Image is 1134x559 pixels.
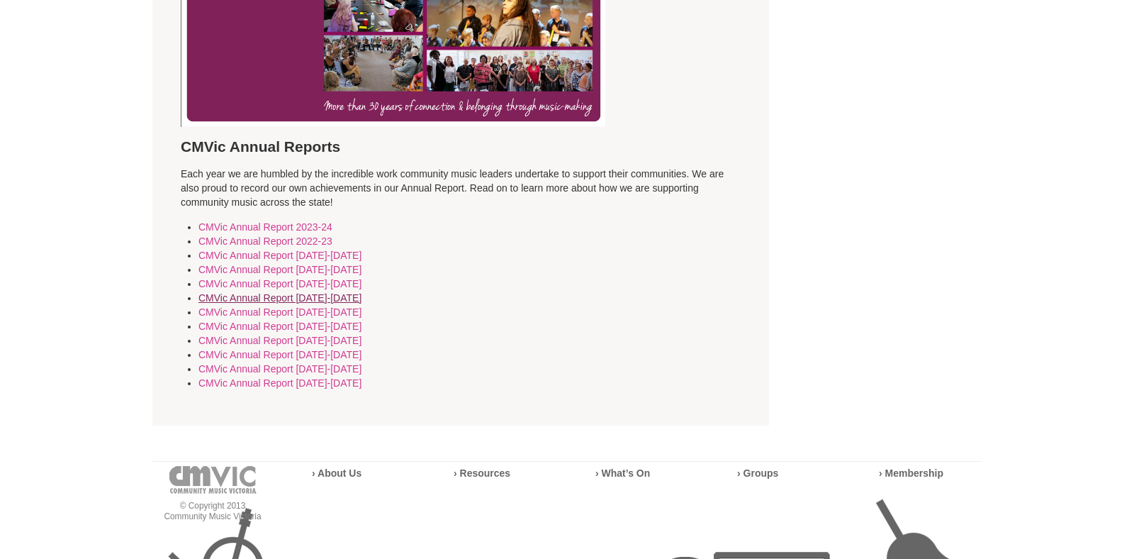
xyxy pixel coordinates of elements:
a: CMVic Annual Report [DATE]-[DATE] [198,250,361,261]
a: › Membership [879,467,943,479]
a: › Resources [454,467,510,479]
a: CMVic Annual Report [DATE]-[DATE] [198,306,361,318]
a: CMVic Annual Report [DATE]-[DATE] [198,264,361,275]
a: › Groups [737,467,778,479]
a: CMVic Annual Report [DATE]-[DATE] [198,377,361,389]
a: CMVic Annual Report 2022-23 [198,236,332,247]
h3: CMVic Annual Reports [181,138,741,156]
a: › About Us [312,467,361,479]
img: cmvic-logo-footer.png [169,466,257,494]
a: CMVic Annual Report 2023-24 [198,221,332,233]
a: CMVic Annual Report [DATE]-[DATE] [198,321,361,332]
a: CMVic Annual Report [DATE]-[DATE] [198,278,361,289]
p: © Copyright 2013 Community Music Victoria [152,501,273,522]
p: Each year we are humbled by the incredible work community music leaders undertake to support thei... [181,167,741,209]
a: CMVic Annual Report [DATE]-[DATE] [198,363,361,375]
a: CMVic Annual Report [DATE]-[DATE] [198,292,361,304]
a: CMVic Annual Report [DATE]-[DATE] [198,335,361,346]
a: CMVic Annual Report [DATE]-[DATE] [198,349,361,360]
a: › What’s On [595,467,650,479]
